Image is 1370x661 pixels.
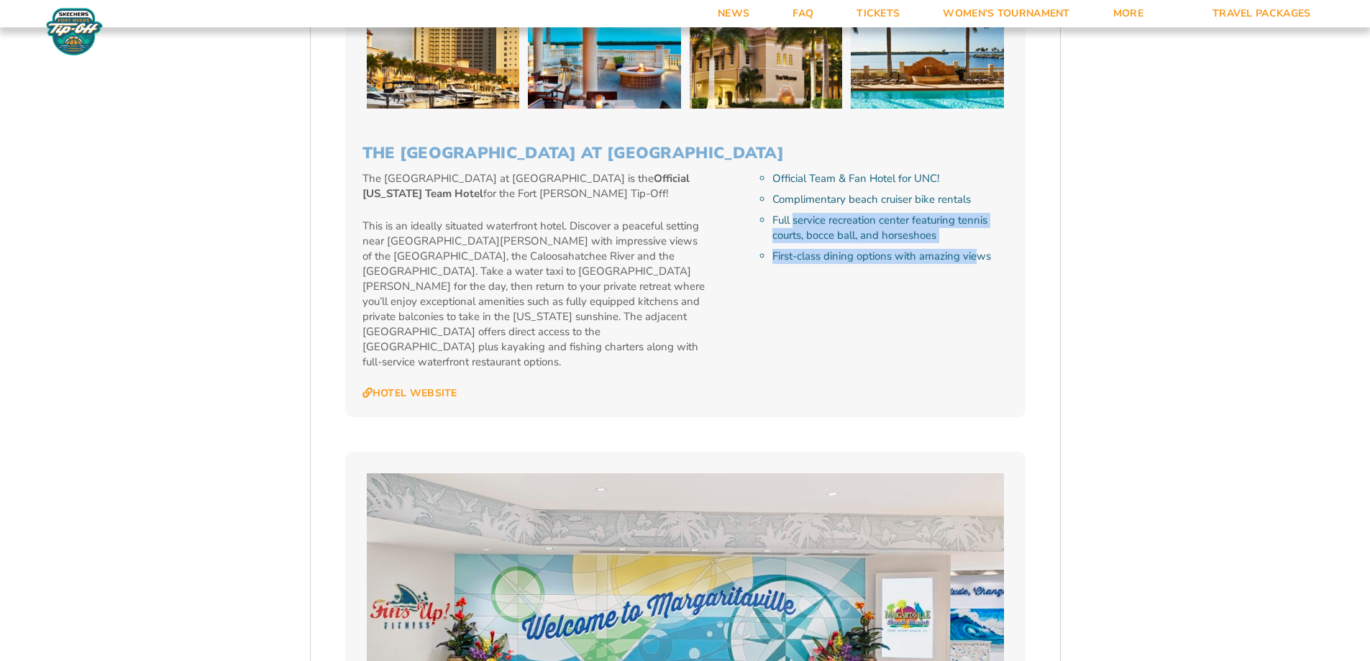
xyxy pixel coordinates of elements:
li: Full service recreation center featuring tennis courts, bocce ball, and horseshoes [772,213,1008,243]
img: The Westin Cape Coral Resort at Marina Village (2025 BEACH) [367,1,520,109]
p: The [GEOGRAPHIC_DATA] at [GEOGRAPHIC_DATA] is the for the Fort [PERSON_NAME] Tip-Off! [362,171,707,201]
a: Hotel Website [362,387,457,400]
li: Official Team & Fan Hotel for UNC! [772,171,1008,186]
p: This is an ideally situated waterfront hotel. Discover a peaceful setting near [GEOGRAPHIC_DATA][... [362,219,707,370]
h3: The [GEOGRAPHIC_DATA] at [GEOGRAPHIC_DATA] [362,144,1008,163]
img: The Westin Cape Coral Resort at Marina Village (2025 BEACH) [690,1,843,109]
img: Fort Myers Tip-Off [43,7,106,56]
img: The Westin Cape Coral Resort at Marina Village (2025 BEACH) [528,1,681,109]
li: Complimentary beach cruiser bike rentals [772,192,1008,207]
li: First-class dining options with amazing views [772,249,1008,264]
strong: Official [US_STATE] Team Hotel [362,171,690,201]
img: The Westin Cape Coral Resort at Marina Village (2025 BEACH) [851,1,1004,109]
